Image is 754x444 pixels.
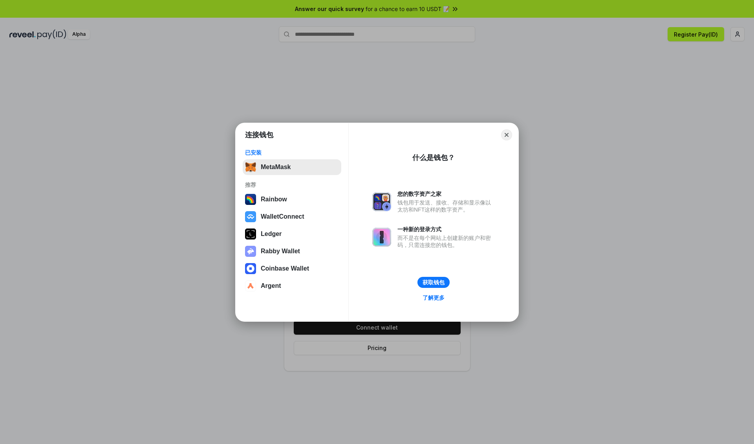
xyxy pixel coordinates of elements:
[261,265,309,272] div: Coinbase Wallet
[372,192,391,211] img: svg+xml,%3Csvg%20xmlns%3D%22http%3A%2F%2Fwww.w3.org%2F2000%2Fsvg%22%20fill%3D%22none%22%20viewBox...
[501,129,512,140] button: Close
[261,164,291,171] div: MetaMask
[261,230,282,238] div: Ledger
[245,162,256,173] img: svg+xml,%3Csvg%20fill%3D%22none%22%20height%3D%2233%22%20viewBox%3D%220%200%2035%2033%22%20width%...
[245,211,256,222] img: svg+xml,%3Csvg%20width%3D%2228%22%20height%3D%2228%22%20viewBox%3D%220%200%2028%2028%22%20fill%3D...
[245,280,256,291] img: svg+xml,%3Csvg%20width%3D%2228%22%20height%3D%2228%22%20viewBox%3D%220%200%2028%2028%22%20fill%3D...
[245,130,273,140] h1: 连接钱包
[245,149,339,156] div: 已安装
[243,261,341,276] button: Coinbase Wallet
[397,226,495,233] div: 一种新的登录方式
[418,293,449,303] a: 了解更多
[243,278,341,294] button: Argent
[243,159,341,175] button: MetaMask
[245,228,256,240] img: svg+xml,%3Csvg%20xmlns%3D%22http%3A%2F%2Fwww.w3.org%2F2000%2Fsvg%22%20width%3D%2228%22%20height%3...
[243,243,341,259] button: Rabby Wallet
[397,190,495,197] div: 您的数字资产之家
[245,181,339,188] div: 推荐
[245,246,256,257] img: svg+xml,%3Csvg%20xmlns%3D%22http%3A%2F%2Fwww.w3.org%2F2000%2Fsvg%22%20fill%3D%22none%22%20viewBox...
[261,196,287,203] div: Rainbow
[412,153,455,162] div: 什么是钱包？
[261,213,304,220] div: WalletConnect
[397,199,495,213] div: 钱包用于发送、接收、存储和显示像以太坊和NFT这样的数字资产。
[243,209,341,225] button: WalletConnect
[397,234,495,249] div: 而不是在每个网站上创建新的账户和密码，只需连接您的钱包。
[423,279,445,286] div: 获取钱包
[245,263,256,274] img: svg+xml,%3Csvg%20width%3D%2228%22%20height%3D%2228%22%20viewBox%3D%220%200%2028%2028%22%20fill%3D...
[261,282,281,289] div: Argent
[261,248,300,255] div: Rabby Wallet
[372,228,391,247] img: svg+xml,%3Csvg%20xmlns%3D%22http%3A%2F%2Fwww.w3.org%2F2000%2Fsvg%22%20fill%3D%22none%22%20viewBox...
[423,294,445,301] div: 了解更多
[243,192,341,207] button: Rainbow
[417,277,450,288] button: 获取钱包
[243,226,341,242] button: Ledger
[245,194,256,205] img: svg+xml,%3Csvg%20width%3D%22120%22%20height%3D%22120%22%20viewBox%3D%220%200%20120%20120%22%20fil...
